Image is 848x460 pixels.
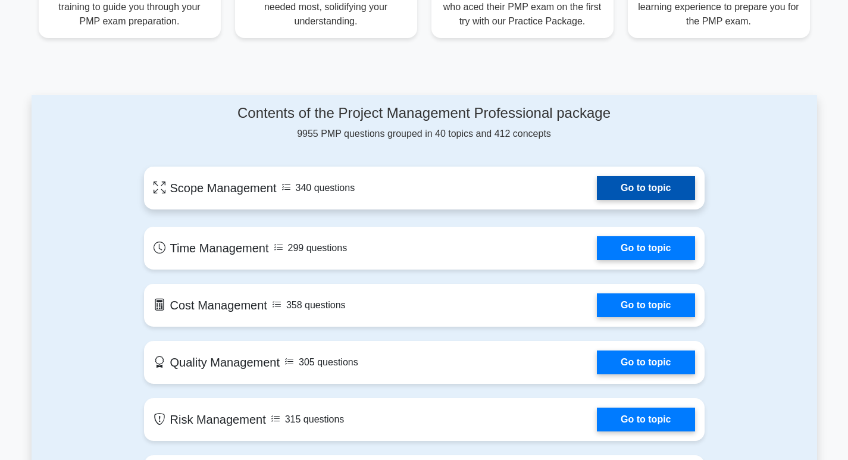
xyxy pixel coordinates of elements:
[144,105,705,141] div: 9955 PMP questions grouped in 40 topics and 412 concepts
[597,236,694,260] a: Go to topic
[597,293,694,317] a: Go to topic
[597,351,694,374] a: Go to topic
[597,176,694,200] a: Go to topic
[597,408,694,431] a: Go to topic
[144,105,705,122] h4: Contents of the Project Management Professional package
